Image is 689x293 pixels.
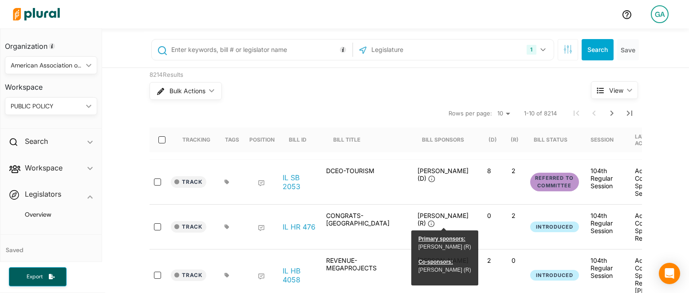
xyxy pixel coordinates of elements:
p: 2 [505,212,522,219]
p: 0 [505,257,522,264]
div: Session [591,127,622,152]
button: Bulk Actions [150,82,222,100]
div: Bill Title [333,136,360,143]
p: 2 [505,167,522,174]
a: GA [644,2,676,27]
div: CONGRATS-[GEOGRAPHIC_DATA] [322,212,410,242]
a: IL SB 2053 [283,173,316,191]
button: Previous Page [585,104,603,122]
input: Legislature [370,41,465,58]
button: 1 [523,41,551,58]
button: First Page [567,104,585,122]
input: select-row-state-il-104th-hr476 [154,223,161,230]
h2: Legislators [25,189,61,199]
div: GA [651,5,669,23]
div: Add Position Statement [258,180,265,187]
h3: Organization [5,33,97,53]
button: Search [582,39,614,60]
div: Bill Sponsors [422,127,464,152]
button: Last Page [621,104,638,122]
div: Tracking [182,127,210,152]
div: (R) [511,136,519,143]
span: Export [20,273,49,281]
div: 104th Regular Session [591,167,621,190]
span: Bulk Actions [169,88,205,94]
span: [PERSON_NAME] (D) [417,167,469,182]
div: Tags [225,136,239,143]
span: Co-sponsors: [418,259,453,265]
span: [PERSON_NAME] (R) [417,212,469,227]
div: 8214 Results [150,71,558,79]
a: Overview [14,210,93,219]
button: Introduced [530,222,579,233]
p: 2 [480,257,498,264]
div: Tooltip anchor [339,46,347,54]
div: PUBLIC POLICY [11,102,83,111]
h2: Search [25,136,48,146]
h3: Workspace [5,74,97,94]
button: Track [171,176,206,188]
input: select-all-rows [158,136,165,143]
div: Bill ID [289,136,307,143]
div: (R) [511,127,519,152]
div: DCEO-TOURISM [322,167,410,197]
button: Track [171,269,206,281]
button: Introduced [530,270,579,281]
button: Export [9,267,67,286]
div: Tags [225,127,239,152]
div: Open Intercom Messenger [659,263,680,284]
a: [PERSON_NAME] (R) [418,244,471,250]
div: Latest Action [635,133,665,146]
div: Latest Action [635,127,665,152]
div: Bill Title [333,127,368,152]
a: [PERSON_NAME] (R) [418,267,471,273]
div: (D) [488,136,497,143]
div: Tooltip anchor [48,42,56,50]
div: Add tags [224,273,229,278]
div: 1 [527,45,536,55]
span: View [609,86,623,95]
input: select-row-state-il-104th-sb2053 [154,178,161,186]
input: select-row-state-il-104th-hb4058 [154,272,161,279]
div: Bill Status [534,136,567,143]
div: 104th Regular Session [591,257,621,279]
a: IL HR 476 [283,222,315,231]
span: 1-10 of 8214 [524,109,557,118]
button: Save [617,39,639,60]
button: Track [171,221,206,233]
div: Added Co-Sponsor Rep. [PERSON_NAME] [628,212,672,242]
div: Add Position Statement [258,225,265,232]
div: 104th Regular Session [591,212,621,234]
a: IL HB 4058 [283,266,316,284]
input: Enter keywords, bill # or legislator name [170,41,350,58]
div: Position [249,136,275,143]
span: Rows per page: [449,109,492,118]
div: Add tags [224,224,229,230]
div: Add Position Statement [258,273,265,280]
div: Bill ID [289,127,315,152]
h4: Saved [0,235,102,257]
div: (D) [488,127,497,152]
div: Position [249,127,275,152]
div: American Association of Public Policy Professionals [11,61,83,70]
p: 0 [480,212,498,219]
h2: Workspace [25,163,63,173]
div: Bill Sponsors [422,136,464,143]
span: Primary sponsors: [418,236,465,242]
button: Next Page [603,104,621,122]
p: 8 [480,167,498,174]
button: Referred to Committee [530,173,579,191]
div: Added as Co-Sponsor Sen. [PERSON_NAME] [628,167,672,197]
div: Add tags [224,179,229,185]
span: Search Filters [563,45,572,52]
div: Session [591,136,614,143]
div: Tracking [182,136,210,143]
div: Bill Status [534,127,575,152]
